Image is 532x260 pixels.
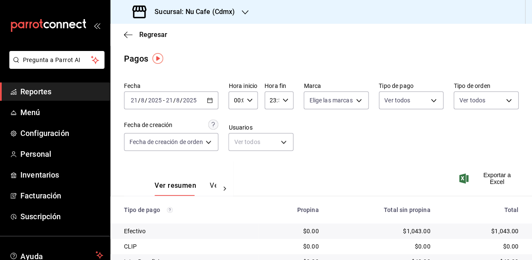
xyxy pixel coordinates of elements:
[141,97,145,104] input: --
[130,97,138,104] input: --
[20,211,103,222] span: Suscripción
[20,250,92,260] span: Ayuda
[138,97,141,104] span: /
[309,96,352,105] span: Elige las marcas
[332,227,430,235] div: $1,043.00
[20,107,103,118] span: Menú
[265,242,319,251] div: $0.00
[444,206,518,213] div: Total
[384,96,410,105] span: Ver todos
[93,22,100,29] button: open_drawer_menu
[20,148,103,160] span: Personal
[124,227,252,235] div: Efectivo
[148,7,235,17] h3: Sucursal: Nu Cafe (Cdmx)
[228,83,257,89] label: Hora inicio
[176,97,180,104] input: --
[155,181,196,196] button: Ver resumen
[332,206,430,213] div: Total sin propina
[129,138,203,146] span: Fecha de creación de orden
[461,172,518,185] button: Exportar a Excel
[165,97,173,104] input: --
[265,227,319,235] div: $0.00
[145,97,147,104] span: /
[163,97,164,104] span: -
[265,206,319,213] div: Propina
[444,227,518,235] div: $1,043.00
[265,83,293,89] label: Hora fin
[379,83,444,89] label: Tipo de pago
[453,83,518,89] label: Tipo de orden
[180,97,183,104] span: /
[304,83,369,89] label: Marca
[167,207,173,213] svg: Los pagos realizados con Pay y otras terminales son montos brutos.
[444,242,518,251] div: $0.00
[124,206,252,213] div: Tipo de pago
[459,96,485,105] span: Ver todos
[152,53,163,64] img: Tooltip marker
[124,242,252,251] div: CLIP
[20,86,103,97] span: Reportes
[210,181,242,196] button: Ver pagos
[147,97,162,104] input: ----
[20,169,103,181] span: Inventarios
[173,97,175,104] span: /
[139,31,167,39] span: Regresar
[124,31,167,39] button: Regresar
[332,242,430,251] div: $0.00
[124,121,172,130] div: Fecha de creación
[9,51,104,69] button: Pregunta a Parrot AI
[20,127,103,139] span: Configuración
[228,124,293,130] label: Usuarios
[228,133,293,151] div: Ver todos
[155,181,216,196] div: navigation tabs
[6,62,104,71] a: Pregunta a Parrot AI
[124,83,218,89] label: Fecha
[20,190,103,201] span: Facturación
[183,97,197,104] input: ----
[23,56,91,65] span: Pregunta a Parrot AI
[124,52,148,65] div: Pagos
